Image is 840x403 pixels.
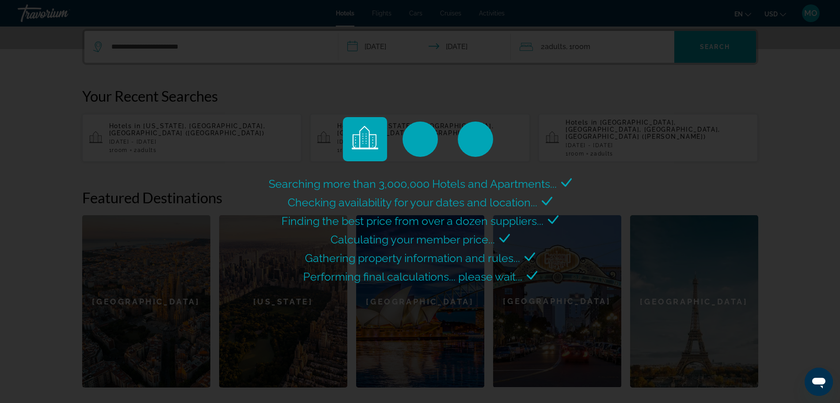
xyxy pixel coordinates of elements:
iframe: Button to launch messaging window [805,368,833,396]
span: Searching more than 3,000,000 Hotels and Apartments... [269,177,557,190]
span: Performing final calculations... please wait... [303,270,522,283]
span: Calculating your member price... [331,233,495,246]
span: Gathering property information and rules... [305,251,520,265]
span: Finding the best price from over a dozen suppliers... [281,214,544,228]
span: Checking availability for your dates and location... [288,196,537,209]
